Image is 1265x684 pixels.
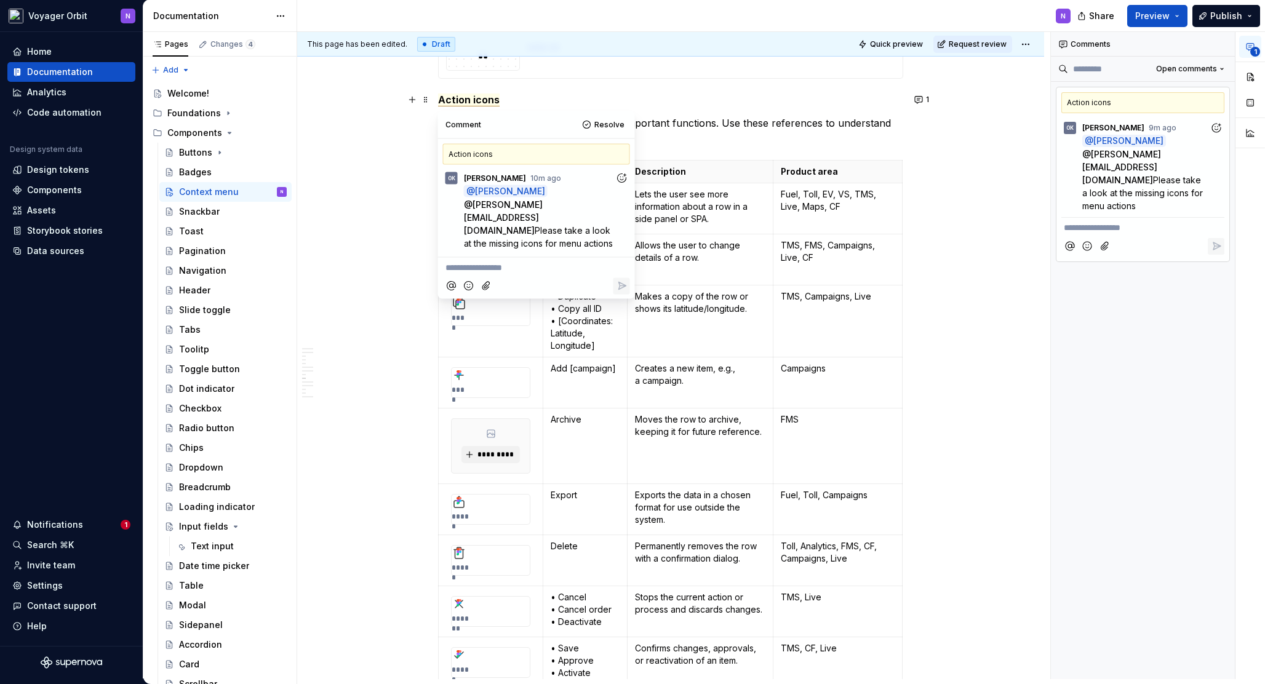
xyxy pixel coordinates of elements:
[443,277,460,294] button: Mention someone
[781,591,895,603] p: TMS, Live
[452,648,466,662] img: caf28084-2317-4ece-8abf-3b23f32f4601.png
[27,204,56,217] div: Assets
[159,399,292,418] a: Checkbox
[159,477,292,497] a: Breadcrumb
[159,576,292,595] a: Table
[475,186,545,196] span: [PERSON_NAME]
[281,186,283,198] div: N
[438,93,500,106] span: Action icons
[781,489,895,501] p: Fuel, Toll, Campaigns
[179,481,231,493] div: Breadcrumb
[179,225,204,237] div: Toast
[1071,5,1122,27] button: Share
[1208,119,1224,136] button: Add reaction
[1061,217,1224,234] div: Composer editor
[594,120,625,130] span: Resolve
[167,107,221,119] div: Foundations
[464,199,543,235] span: [PERSON_NAME][EMAIL_ADDRESS][DOMAIN_NAME]
[191,540,234,552] div: Text input
[159,497,292,517] a: Loading indicator
[159,458,292,477] a: Dropdown
[27,66,93,78] div: Documentation
[159,595,292,615] a: Modal
[448,173,455,183] div: OK
[443,258,630,274] div: Composer editor
[7,555,135,575] a: Invite team
[1082,123,1144,133] span: [PERSON_NAME]
[148,84,292,103] a: Welcome!
[171,536,292,556] a: Text input
[7,241,135,261] a: Data sources
[159,182,292,202] a: Context menuN
[41,656,102,669] svg: Supernova Logo
[27,600,97,612] div: Contact support
[1135,10,1170,22] span: Preview
[417,37,455,52] div: Draft
[1250,47,1260,57] span: 1
[464,225,613,248] span: Please take a look at the missing icons for menu actions
[27,559,75,571] div: Invite team
[635,165,765,178] p: Description
[613,170,630,186] button: Add reaction
[10,145,82,154] div: Design system data
[153,39,188,49] div: Pages
[452,546,466,560] img: 1cd42787-396b-4f9a-acc5-9dab4cd3947d.png
[9,9,23,23] img: e5527c48-e7d1-4d25-8110-9641689f5e10.png
[1082,175,1205,211] span: Please take a look at the missing icons for menu actions
[27,225,103,237] div: Storybook stories
[7,535,135,555] button: Search ⌘K
[464,173,526,183] span: [PERSON_NAME]
[1208,238,1224,255] button: Reply
[1079,238,1096,255] button: Add emoji
[7,201,135,220] a: Assets
[781,188,895,213] p: Fuel, Toll, EV, VS, TMS, Live, Maps, CF
[579,116,630,133] button: Resolve
[2,2,140,29] button: Voyager OrbitN
[7,596,135,616] button: Contact support
[159,300,292,320] a: Slide toggle
[438,116,903,145] p: Action icons give users quick access to important functions. Use these references to understand w...
[1151,60,1230,78] button: Open comments
[1210,10,1242,22] span: Publish
[167,87,209,100] div: Welcome!
[933,36,1012,53] button: Request review
[27,519,83,531] div: Notifications
[179,638,222,651] div: Accordion
[551,540,620,552] p: Delete
[179,560,249,572] div: Date time picker
[179,619,223,631] div: Sidepanel
[464,199,543,235] span: @
[179,186,239,198] div: Context menu
[452,597,466,611] img: a3b0a17d-dbb7-498f-9f9a-4abd1d75d280.png
[179,422,234,434] div: Radio button
[179,343,209,356] div: Toolitp
[1127,5,1187,27] button: Preview
[153,10,269,22] div: Documentation
[179,579,204,592] div: Table
[159,202,292,221] a: Snackbar
[781,239,895,264] p: TMS, FMS, Campaigns, Live, CF
[781,290,895,303] p: TMS, Campaigns, Live
[179,383,234,395] div: Dot indicator
[159,162,292,182] a: Badges
[126,11,130,21] div: N
[464,185,548,197] span: @
[1082,135,1166,147] span: @
[1156,64,1217,74] span: Open comments
[179,599,206,611] div: Modal
[159,241,292,261] a: Pagination
[121,520,130,530] span: 1
[1097,238,1114,255] button: Attach files
[445,120,481,130] div: Comment
[159,143,292,162] a: Buttons
[443,144,630,165] div: Action icons
[949,39,1007,49] span: Request review
[28,10,87,22] div: Voyager Orbit
[27,184,82,196] div: Components
[452,495,466,509] img: a96701fe-f484-4939-8990-21c84dbdf264.png
[148,103,292,123] div: Foundations
[551,362,620,375] p: Add [campaign]
[7,42,135,62] a: Home
[635,642,765,667] p: Confirms changes, approvals, or reactivation of an item.
[210,39,255,49] div: Changes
